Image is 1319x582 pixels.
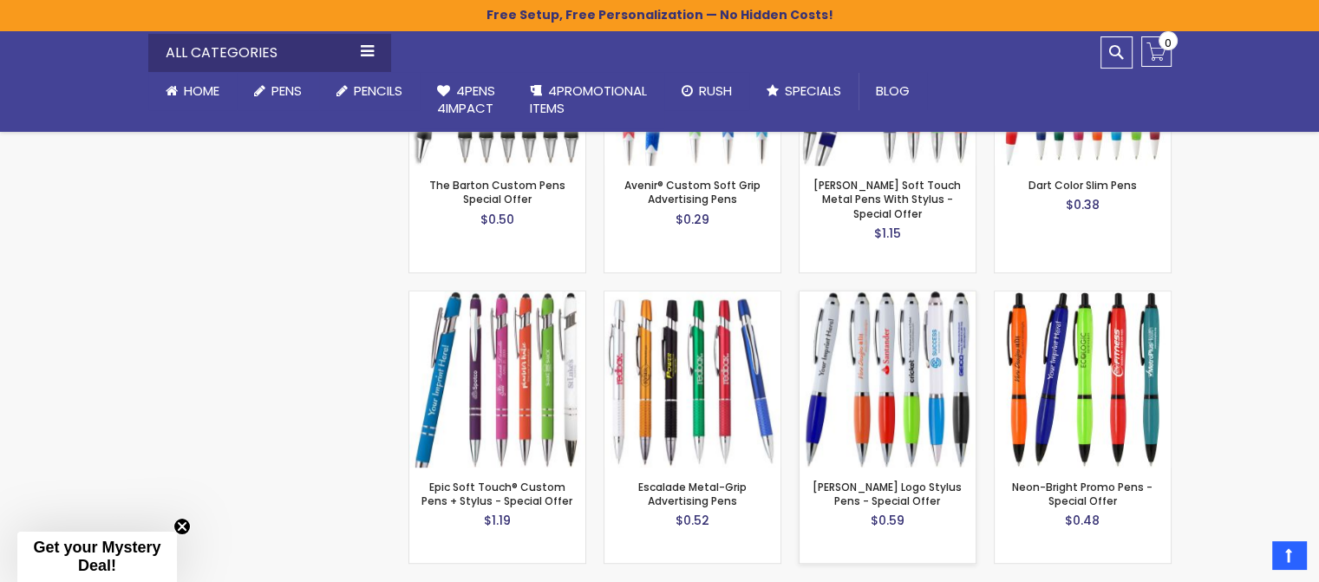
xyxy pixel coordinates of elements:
[604,291,780,305] a: Escalade Metal-Grip Advertising Pens
[513,72,664,128] a: 4PROMOTIONALITEMS
[148,34,391,72] div: All Categories
[813,480,962,508] a: [PERSON_NAME] Logo Stylus Pens - Special Offer
[800,291,976,468] img: Kimberly Logo Stylus Pens - Special Offer
[638,480,747,508] a: Escalade Metal-Grip Advertising Pens
[480,211,514,228] span: $0.50
[995,291,1171,468] img: Neon-Bright Promo Pens - Special Offer
[859,72,927,110] a: Blog
[271,82,302,100] span: Pens
[995,291,1171,305] a: Neon-Bright Promo Pens - Special Offer
[17,532,177,582] div: Get your Mystery Deal!Close teaser
[1141,36,1172,67] a: 0
[420,72,513,128] a: 4Pens4impact
[184,82,219,100] span: Home
[319,72,420,110] a: Pencils
[530,82,647,117] span: 4PROMOTIONAL ITEMS
[354,82,402,100] span: Pencils
[676,512,709,529] span: $0.52
[699,82,732,100] span: Rush
[437,82,495,117] span: 4Pens 4impact
[800,291,976,305] a: Kimberly Logo Stylus Pens - Special Offer
[148,72,237,110] a: Home
[664,72,749,110] a: Rush
[1028,178,1137,193] a: Dart Color Slim Pens
[1066,196,1100,213] span: $0.38
[749,72,859,110] a: Specials
[409,291,585,468] img: Epic Soft Touch® Custom Pens + Stylus - Special Offer
[429,178,565,206] a: The Barton Custom Pens Special Offer
[173,518,191,535] button: Close teaser
[871,512,904,529] span: $0.59
[604,291,780,468] img: Escalade Metal-Grip Advertising Pens
[813,178,961,220] a: [PERSON_NAME] Soft Touch Metal Pens With Stylus - Special Offer
[624,178,761,206] a: Avenir® Custom Soft Grip Advertising Pens
[421,480,572,508] a: Epic Soft Touch® Custom Pens + Stylus - Special Offer
[409,291,585,305] a: Epic Soft Touch® Custom Pens + Stylus - Special Offer
[237,72,319,110] a: Pens
[484,512,511,529] span: $1.19
[676,211,709,228] span: $0.29
[876,82,910,100] span: Blog
[785,82,841,100] span: Specials
[1165,35,1172,51] span: 0
[874,225,901,242] span: $1.15
[33,539,160,574] span: Get your Mystery Deal!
